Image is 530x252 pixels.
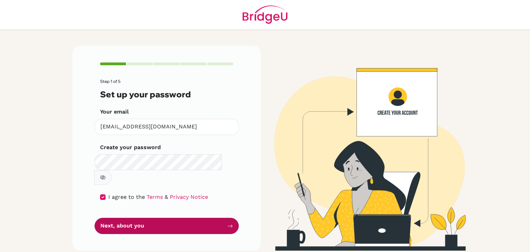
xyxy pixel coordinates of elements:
input: Insert your email* [95,119,239,135]
a: Terms [147,194,163,200]
span: & [165,194,168,200]
button: Next, about you [95,218,239,234]
h3: Set up your password [100,89,233,99]
span: Step 1 of 5 [100,79,120,84]
label: Your email [100,108,129,116]
a: Privacy Notice [170,194,208,200]
label: Create your password [100,143,161,152]
span: I agree to the [108,194,145,200]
